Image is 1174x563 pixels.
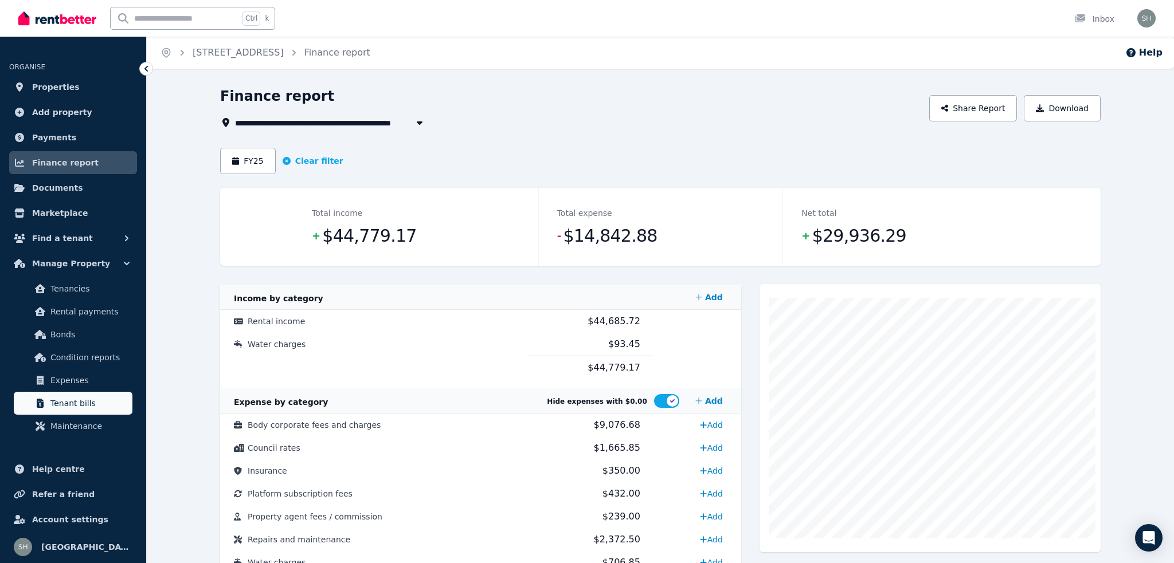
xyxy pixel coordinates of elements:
span: Repairs and maintenance [248,535,350,544]
button: Manage Property [9,252,137,275]
span: Add property [32,105,92,119]
span: Water charges [248,340,306,349]
a: Add [695,439,727,457]
img: RentBetter [18,10,96,27]
a: Add [691,389,727,412]
span: $432.00 [602,488,640,499]
a: Add property [9,101,137,124]
span: $44,779.17 [588,362,640,373]
span: Finance report [32,156,99,170]
span: Income by category [234,294,323,303]
button: Help [1125,46,1163,60]
span: Insurance [248,466,287,475]
a: Add [691,286,727,309]
span: $1,665.85 [594,442,640,453]
span: Bonds [50,328,128,341]
a: Add [695,507,727,526]
span: Council rates [248,443,300,452]
button: FY25 [220,148,276,174]
span: $29,936.29 [812,225,906,247]
span: Rental income [248,317,305,326]
button: Share Report [929,95,1018,121]
a: Tenant bills [14,392,132,415]
span: - [557,228,561,244]
a: [STREET_ADDRESS] [193,47,284,58]
a: Finance report [304,47,370,58]
a: Condition reports [14,346,132,369]
span: Properties [32,80,80,94]
span: k [265,14,269,23]
a: Add [695,416,727,434]
a: Add [695,462,727,480]
button: Download [1024,95,1101,121]
span: Tenancies [50,282,128,296]
span: Account settings [32,513,108,526]
span: Expense by category [234,397,328,407]
span: + [312,228,320,244]
img: Saxon Hill [14,538,32,556]
span: $9,076.68 [594,419,640,430]
span: Manage Property [32,257,110,270]
a: Payments [9,126,137,149]
a: Maintenance [14,415,132,438]
button: Find a tenant [9,227,137,250]
span: Marketplace [32,206,88,220]
span: Tenant bills [50,396,128,410]
span: Maintenance [50,419,128,433]
div: Open Intercom Messenger [1135,524,1163,552]
a: Account settings [9,508,137,531]
span: Help centre [32,462,85,476]
span: $44,685.72 [588,316,640,326]
span: Documents [32,181,83,195]
span: + [801,228,809,244]
span: $239.00 [602,511,640,522]
a: Rental payments [14,300,132,323]
a: Bonds [14,323,132,346]
span: Hide expenses with $0.00 [547,397,647,405]
span: $350.00 [602,465,640,476]
a: Add [695,485,727,503]
dt: Total expense [557,206,612,220]
span: Expenses [50,373,128,387]
a: Expenses [14,369,132,392]
span: Rental payments [50,305,128,318]
a: Help centre [9,458,137,481]
span: [GEOGRAPHIC_DATA] [41,540,132,554]
span: Body corporate fees and charges [248,420,381,430]
span: Find a tenant [32,231,93,245]
dt: Net total [801,206,836,220]
img: Saxon Hill [1137,9,1156,27]
div: Inbox [1074,13,1114,25]
h1: Finance report [220,87,334,105]
span: $2,372.50 [594,534,640,545]
a: Tenancies [14,277,132,300]
a: Finance report [9,151,137,174]
a: Add [695,530,727,549]
span: Refer a friend [32,487,95,501]
dt: Total income [312,206,362,220]
a: Properties [9,76,137,99]
a: Documents [9,176,137,199]
nav: Breadcrumb [147,37,384,69]
a: Marketplace [9,202,137,225]
span: $14,842.88 [563,225,657,247]
span: ORGANISE [9,63,45,71]
span: Payments [32,131,76,144]
span: Condition reports [50,351,128,364]
button: Clear filter [283,155,343,167]
span: $93.45 [608,338,640,349]
span: $44,779.17 [322,225,416,247]
a: Refer a friend [9,483,137,506]
span: Property agent fees / commission [248,512,382,521]
span: Platform subscription fees [248,489,353,498]
span: Ctrl [242,11,260,26]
